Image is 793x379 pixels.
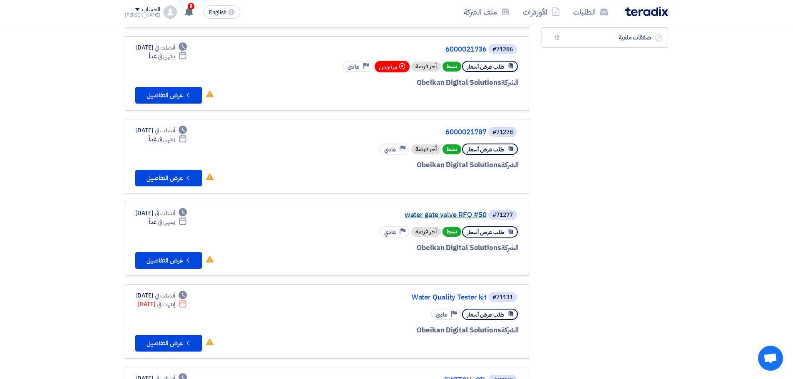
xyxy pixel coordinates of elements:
div: Obeikan Digital Solutions [318,243,519,253]
button: عرض التفاصيل [135,87,202,104]
span: إنتهت في [157,300,175,309]
span: ينتهي في [158,135,175,144]
div: أخر فرصة [411,62,441,72]
div: Obeikan Digital Solutions [318,77,519,88]
div: #71278 [492,129,513,135]
button: عرض التفاصيل [135,252,202,269]
span: عادي [436,311,447,319]
a: Water Quality Tester kit [320,294,487,301]
span: عادي [384,228,396,236]
div: غداً [149,135,187,144]
button: English [204,5,240,19]
span: نشط [442,62,461,72]
span: عادي [384,146,396,154]
span: الشركة [501,160,519,170]
a: water gate valve RFQ #50 [320,211,487,219]
div: [DATE] [135,209,187,218]
span: أنشئت في [155,209,175,218]
div: [DATE] [135,126,187,135]
div: أخر فرصة [411,144,441,154]
a: الأوردرات [516,2,567,22]
div: [DATE] [135,291,187,300]
div: [PERSON_NAME] [125,13,160,17]
div: أخر فرصة [411,227,441,237]
span: الشركة [501,325,519,335]
div: [DATE] [137,300,187,309]
span: الشركة [501,77,519,88]
span: طلب عرض أسعار [467,311,504,319]
div: Open chat [758,346,783,371]
span: طلب عرض أسعار [467,228,504,236]
span: أنشئت في [155,126,175,135]
div: Obeikan Digital Solutions [318,160,519,171]
span: English [209,10,226,15]
span: نشط [442,144,461,154]
span: أنشئت في [155,291,175,300]
a: 6000021736 [320,46,487,53]
a: صفقات ملغية12 [542,27,668,48]
div: #71131 [492,295,513,300]
div: [DATE] [135,43,187,52]
span: ينتهي في [158,218,175,226]
button: عرض التفاصيل [135,170,202,186]
span: طلب عرض أسعار [467,146,504,154]
span: نشط [442,227,461,237]
span: 8 [188,3,194,10]
a: 6000021787 [320,129,487,136]
span: طلب عرض أسعار [467,63,504,71]
div: الحساب [142,6,160,13]
div: غداً [149,218,187,226]
span: الشركة [501,243,519,253]
div: #71286 [492,47,513,52]
div: غداً [149,52,187,61]
button: عرض التفاصيل [135,335,202,352]
div: مرفوض [375,61,410,72]
div: #71277 [492,212,513,218]
a: الطلبات [567,2,615,22]
a: ملف الشركة [457,2,516,22]
div: Obeikan Digital Solutions [318,325,519,336]
img: Teradix logo [625,7,668,16]
span: عادي [348,63,359,71]
img: profile_test.png [164,5,177,19]
span: ينتهي في [158,52,175,61]
span: 12 [552,34,562,42]
span: أنشئت في [155,43,175,52]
